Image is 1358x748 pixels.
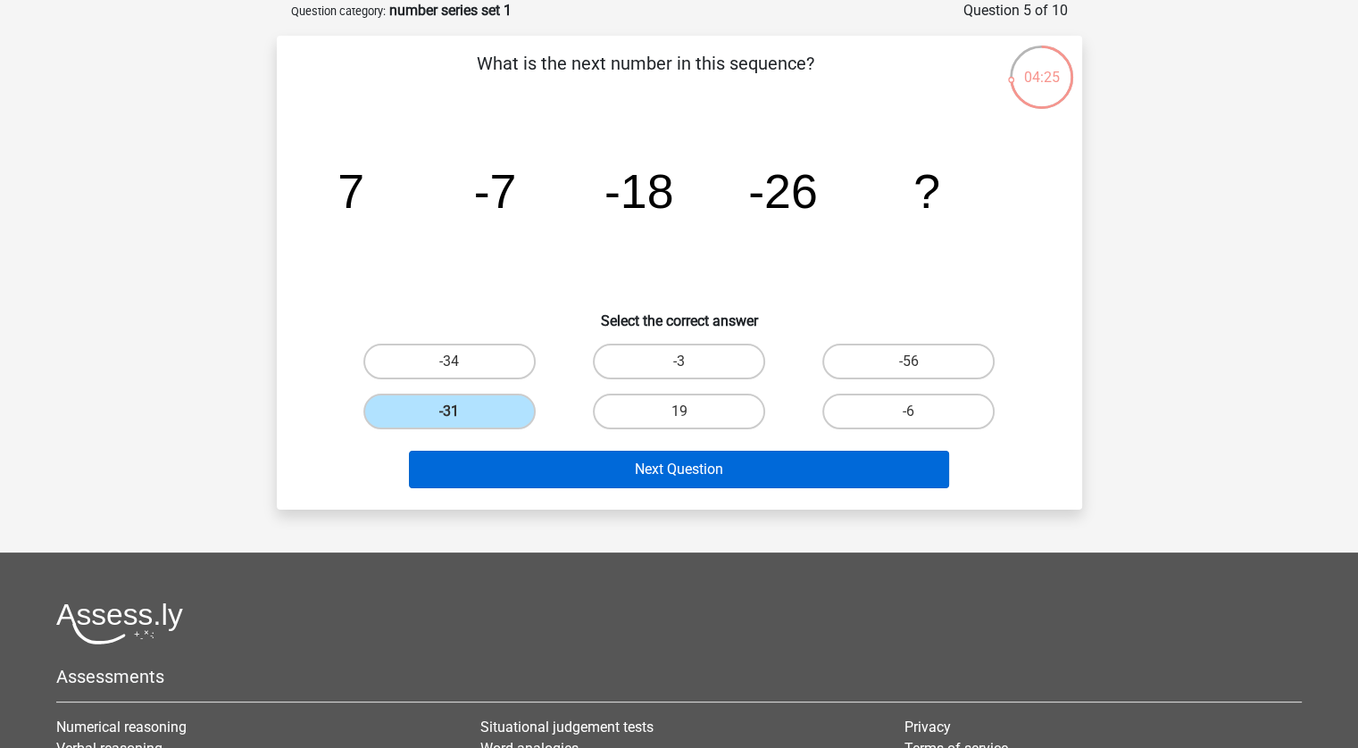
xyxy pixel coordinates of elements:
[480,719,654,736] a: Situational judgement tests
[56,666,1302,687] h5: Assessments
[305,50,987,104] p: What is the next number in this sequence?
[822,394,995,429] label: -6
[593,394,765,429] label: 19
[409,451,949,488] button: Next Question
[604,164,673,218] tspan: -18
[904,719,951,736] a: Privacy
[913,164,940,218] tspan: ?
[822,344,995,379] label: -56
[337,164,364,218] tspan: 7
[748,164,818,218] tspan: -26
[473,164,516,218] tspan: -7
[363,344,536,379] label: -34
[56,719,187,736] a: Numerical reasoning
[593,344,765,379] label: -3
[1008,44,1075,88] div: 04:25
[56,603,183,644] img: Assessly logo
[389,2,512,19] strong: number series set 1
[305,298,1054,329] h6: Select the correct answer
[291,4,386,18] small: Question category:
[363,394,536,429] label: -31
